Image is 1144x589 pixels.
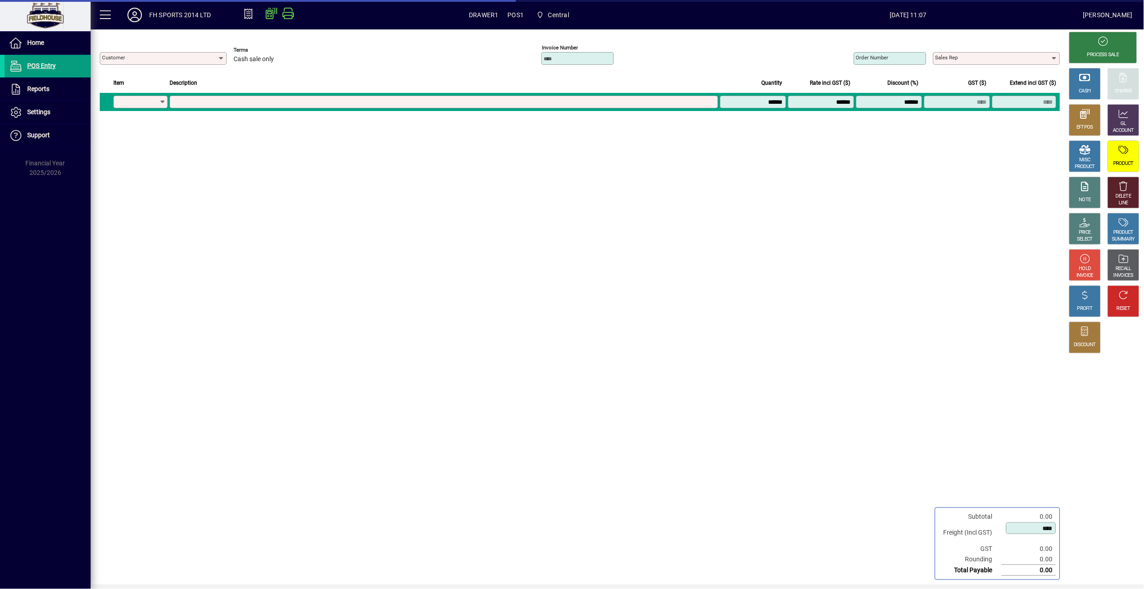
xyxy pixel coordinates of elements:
[5,78,91,101] a: Reports
[1113,229,1134,236] div: PRODUCT
[1080,157,1090,164] div: MISC
[5,101,91,124] a: Settings
[1002,554,1056,565] td: 0.00
[935,54,958,61] mat-label: Sales rep
[234,56,274,63] span: Cash sale only
[1113,160,1134,167] div: PRODUCT
[1116,193,1131,200] div: DELETE
[27,39,44,46] span: Home
[939,544,1002,554] td: GST
[1087,52,1119,58] div: PROCESS SALE
[939,565,1002,576] td: Total Payable
[939,522,1002,544] td: Freight (Incl GST)
[548,8,569,22] span: Central
[27,62,56,69] span: POS Entry
[1079,197,1091,203] div: NOTE
[113,78,124,88] span: Item
[1079,266,1091,272] div: HOLD
[149,8,211,22] div: FH SPORTS 2014 LTD
[533,7,573,23] span: Central
[939,512,1002,522] td: Subtotal
[5,32,91,54] a: Home
[734,8,1083,22] span: [DATE] 11:07
[1077,236,1093,243] div: SELECT
[27,108,50,116] span: Settings
[888,78,919,88] span: Discount (%)
[1074,342,1096,348] div: DISCOUNT
[1076,272,1093,279] div: INVOICE
[1113,127,1134,134] div: ACCOUNT
[1002,565,1056,576] td: 0.00
[170,78,197,88] span: Description
[234,47,288,53] span: Terms
[1112,236,1135,243] div: SUMMARY
[1121,121,1127,127] div: GL
[1083,8,1133,22] div: [PERSON_NAME]
[762,78,783,88] span: Quantity
[1079,88,1091,95] div: CASH
[542,44,578,51] mat-label: Invoice number
[1077,124,1094,131] div: EFTPOS
[1115,88,1133,95] div: CHARGE
[27,85,49,92] span: Reports
[1079,229,1091,236] div: PRICE
[469,8,498,22] span: DRAWER1
[508,8,524,22] span: POS1
[5,124,91,147] a: Support
[1002,544,1056,554] td: 0.00
[969,78,987,88] span: GST ($)
[1002,512,1056,522] td: 0.00
[1119,200,1128,207] div: LINE
[810,78,851,88] span: Rate incl GST ($)
[939,554,1002,565] td: Rounding
[120,7,149,23] button: Profile
[1077,305,1093,312] div: PROFIT
[27,131,50,139] span: Support
[1075,164,1095,170] div: PRODUCT
[1117,305,1130,312] div: RESET
[102,54,125,61] mat-label: Customer
[856,54,889,61] mat-label: Order number
[1010,78,1056,88] span: Extend incl GST ($)
[1114,272,1133,279] div: INVOICES
[1116,266,1132,272] div: RECALL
